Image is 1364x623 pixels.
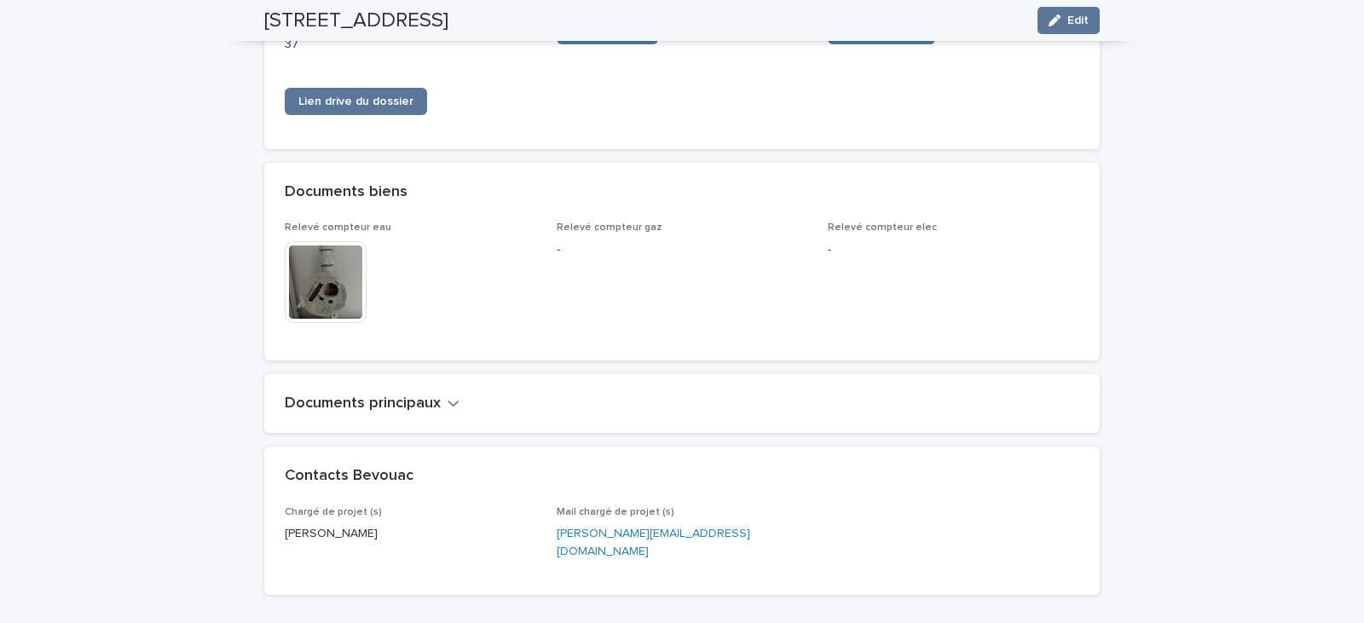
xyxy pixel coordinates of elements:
[828,241,1079,259] p: -
[285,507,382,517] span: Chargé de projet (s)
[285,88,427,115] a: Lien drive du dossier
[557,241,808,259] p: -
[298,95,413,107] span: Lien drive du dossier
[285,395,459,413] button: Documents principaux
[1037,7,1100,34] button: Edit
[285,222,391,233] span: Relevé compteur eau
[285,467,413,486] h2: Contacts Bevouac
[557,222,662,233] span: Relevé compteur gaz
[557,507,674,517] span: Mail chargé de projet (s)
[557,528,750,557] a: [PERSON_NAME][EMAIL_ADDRESS][DOMAIN_NAME]
[264,9,448,33] h2: [STREET_ADDRESS]
[285,183,407,202] h2: Documents biens
[285,525,536,543] p: [PERSON_NAME]
[1067,14,1089,26] span: Edit
[285,395,441,413] h2: Documents principaux
[828,222,937,233] span: Relevé compteur elec
[285,36,536,54] p: 37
